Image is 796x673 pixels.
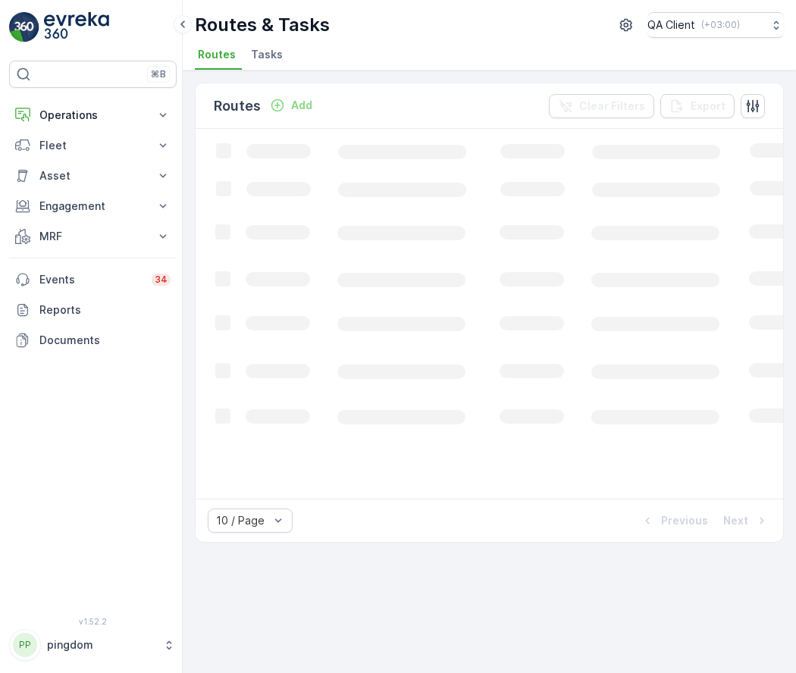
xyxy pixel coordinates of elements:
span: Routes [198,47,236,62]
p: Documents [39,333,171,348]
button: Operations [9,100,177,130]
p: Next [723,513,748,528]
p: Events [39,272,143,287]
span: Tasks [251,47,283,62]
button: Previous [638,512,710,530]
p: Add [291,98,312,113]
p: Routes & Tasks [195,13,330,37]
img: logo_light-DOdMpM7g.png [44,12,109,42]
p: Clear Filters [579,99,645,114]
p: Operations [39,108,146,123]
a: Documents [9,325,177,355]
button: Engagement [9,191,177,221]
span: v 1.52.2 [9,617,177,626]
p: Engagement [39,199,146,214]
button: MRF [9,221,177,252]
button: Export [660,94,735,118]
button: Asset [9,161,177,191]
p: Previous [661,513,708,528]
button: QA Client(+03:00) [647,12,784,38]
p: Reports [39,302,171,318]
p: Asset [39,168,146,183]
button: Next [722,512,771,530]
img: logo [9,12,39,42]
button: PPpingdom [9,629,177,661]
a: Events34 [9,265,177,295]
p: 34 [155,274,168,286]
p: ( +03:00 ) [701,19,740,31]
p: Export [691,99,725,114]
button: Clear Filters [549,94,654,118]
p: Fleet [39,138,146,153]
p: MRF [39,229,146,244]
p: pingdom [47,637,155,653]
button: Add [264,96,318,114]
p: ⌘B [151,68,166,80]
p: Routes [214,95,261,117]
a: Reports [9,295,177,325]
div: PP [13,633,37,657]
p: QA Client [647,17,695,33]
button: Fleet [9,130,177,161]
